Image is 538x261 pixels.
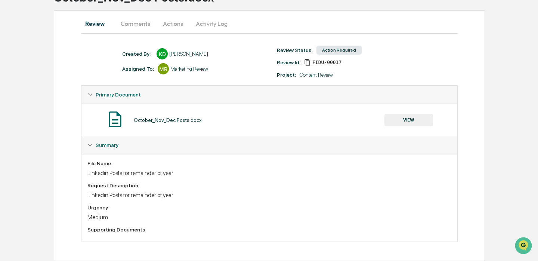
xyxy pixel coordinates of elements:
[7,95,13,101] div: 🖐️
[4,105,50,119] a: 🔎Data Lookup
[25,65,95,71] div: We're available if you need us!
[277,72,296,78] div: Project:
[106,110,124,129] img: Document Icon
[7,109,13,115] div: 🔎
[384,114,433,126] button: VIEW
[96,142,118,148] span: Summary
[25,57,123,65] div: Start new chat
[81,86,457,104] div: Primary Document
[81,15,115,33] button: Review
[300,72,333,78] div: Content Review
[156,15,190,33] button: Actions
[54,95,60,101] div: 🗄️
[514,236,534,257] iframe: Open customer support
[158,63,169,74] div: MR
[53,126,90,132] a: Powered byPylon
[81,104,457,136] div: Primary Document
[316,46,362,55] div: Action Required
[87,227,451,233] div: Supporting Documents
[51,91,96,105] a: 🗄️Attestations
[81,154,457,242] div: Summary
[74,127,90,132] span: Pylon
[312,59,341,65] span: ee70200a-7a31-44e4-a5c4-bf55506b6bb3
[7,57,21,71] img: 1746055101610-c473b297-6a78-478c-a979-82029cc54cd1
[115,15,156,33] button: Comments
[96,92,141,98] span: Primary Document
[127,59,136,68] button: Start new chat
[87,160,451,166] div: File Name
[87,191,451,199] div: Linkedin Posts for remainder of year
[81,15,458,33] div: secondary tabs example
[62,94,93,102] span: Attestations
[170,66,208,72] div: Marketing Review
[7,16,136,28] p: How can we help?
[169,51,208,57] div: [PERSON_NAME]
[157,48,168,59] div: KD
[277,47,313,53] div: Review Status:
[4,91,51,105] a: 🖐️Preclearance
[81,136,457,154] div: Summary
[190,15,234,33] button: Activity Log
[122,51,153,57] div: Created By: ‎ ‎
[277,59,300,65] div: Review Id:
[87,182,451,188] div: Request Description
[15,94,48,102] span: Preclearance
[87,205,451,211] div: Urgency
[87,214,451,221] div: Medium
[15,108,47,116] span: Data Lookup
[87,169,451,176] div: Linkedin Posts for remainder of year
[134,117,202,123] div: October_Nov_Dec Posts.docx
[122,66,154,72] div: Assigned To:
